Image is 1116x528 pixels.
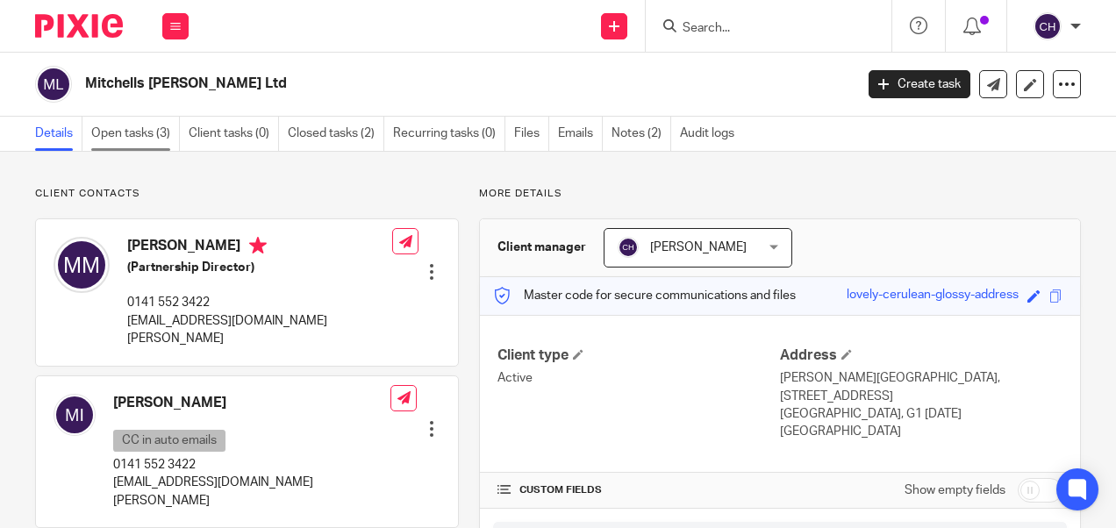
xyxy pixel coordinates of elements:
[780,405,1062,423] p: [GEOGRAPHIC_DATA], G1 [DATE]
[497,346,780,365] h4: Client type
[35,187,459,201] p: Client contacts
[650,241,747,253] span: [PERSON_NAME]
[905,482,1005,499] label: Show empty fields
[497,483,780,497] h4: CUSTOM FIELDS
[869,70,970,98] a: Create task
[54,237,110,293] img: svg%3E
[493,287,796,304] p: Master code for secure communications and files
[249,237,267,254] i: Primary
[113,394,390,412] h4: [PERSON_NAME]
[612,117,671,151] a: Notes (2)
[127,294,392,311] p: 0141 552 3422
[35,14,123,38] img: Pixie
[35,66,72,103] img: svg%3E
[113,430,225,452] p: CC in auto emails
[847,286,1019,306] div: lovely-cerulean-glossy-address
[189,117,279,151] a: Client tasks (0)
[497,239,586,256] h3: Client manager
[113,456,390,474] p: 0141 552 3422
[113,474,390,510] p: [EMAIL_ADDRESS][DOMAIN_NAME][PERSON_NAME]
[780,369,1062,405] p: [PERSON_NAME][GEOGRAPHIC_DATA], [STREET_ADDRESS]
[780,423,1062,440] p: [GEOGRAPHIC_DATA]
[127,312,392,348] p: [EMAIL_ADDRESS][DOMAIN_NAME][PERSON_NAME]
[681,21,839,37] input: Search
[91,117,180,151] a: Open tasks (3)
[127,237,392,259] h4: [PERSON_NAME]
[780,346,1062,365] h4: Address
[35,117,82,151] a: Details
[514,117,549,151] a: Files
[558,117,603,151] a: Emails
[393,117,505,151] a: Recurring tasks (0)
[288,117,384,151] a: Closed tasks (2)
[479,187,1081,201] p: More details
[497,369,780,387] p: Active
[85,75,690,93] h2: Mitchells [PERSON_NAME] Ltd
[1034,12,1062,40] img: svg%3E
[680,117,743,151] a: Audit logs
[127,259,392,276] h5: (Partnership Director)
[618,237,639,258] img: svg%3E
[54,394,96,436] img: svg%3E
